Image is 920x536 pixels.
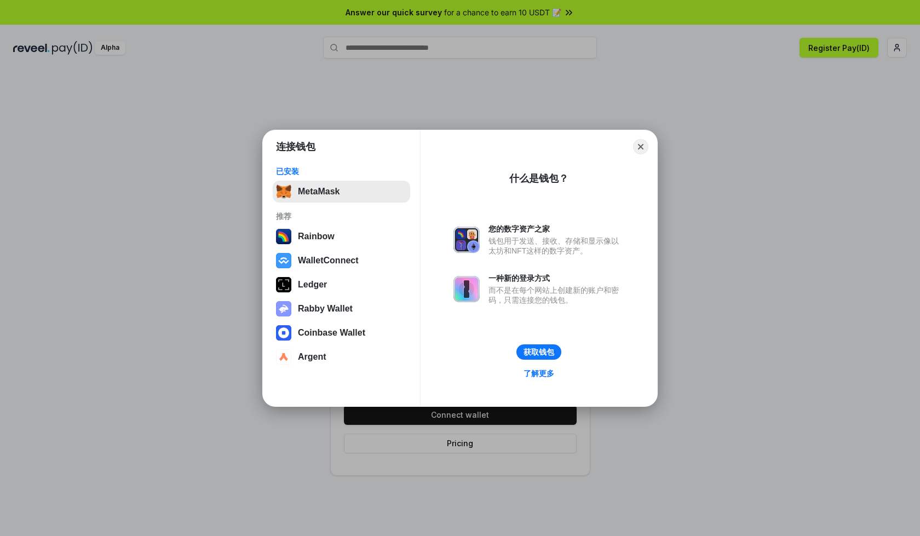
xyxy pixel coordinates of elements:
[488,236,624,256] div: 钱包用于发送、接收、存储和显示像以太坊和NFT这样的数字资产。
[488,285,624,305] div: 而不是在每个网站上创建新的账户和密码，只需连接您的钱包。
[273,298,410,320] button: Rabby Wallet
[298,280,327,290] div: Ledger
[276,301,291,316] img: svg+xml,%3Csvg%20xmlns%3D%22http%3A%2F%2Fwww.w3.org%2F2000%2Fsvg%22%20fill%3D%22none%22%20viewBox...
[509,172,568,185] div: 什么是钱包？
[276,140,315,153] h1: 连接钱包
[298,352,326,362] div: Argent
[298,187,340,197] div: MetaMask
[453,276,480,302] img: svg+xml,%3Csvg%20xmlns%3D%22http%3A%2F%2Fwww.w3.org%2F2000%2Fsvg%22%20fill%3D%22none%22%20viewBox...
[276,229,291,244] img: svg+xml,%3Csvg%20width%3D%22120%22%20height%3D%22120%22%20viewBox%3D%220%200%20120%20120%22%20fil...
[524,368,554,378] div: 了解更多
[273,226,410,247] button: Rainbow
[276,277,291,292] img: svg+xml,%3Csvg%20xmlns%3D%22http%3A%2F%2Fwww.w3.org%2F2000%2Fsvg%22%20width%3D%2228%22%20height%3...
[273,181,410,203] button: MetaMask
[453,227,480,253] img: svg+xml,%3Csvg%20xmlns%3D%22http%3A%2F%2Fwww.w3.org%2F2000%2Fsvg%22%20fill%3D%22none%22%20viewBox...
[276,166,407,176] div: 已安装
[517,366,561,381] a: 了解更多
[273,322,410,344] button: Coinbase Wallet
[276,184,291,199] img: svg+xml,%3Csvg%20fill%3D%22none%22%20height%3D%2233%22%20viewBox%3D%220%200%2035%2033%22%20width%...
[298,304,353,314] div: Rabby Wallet
[276,325,291,341] img: svg+xml,%3Csvg%20width%3D%2228%22%20height%3D%2228%22%20viewBox%3D%220%200%2028%2028%22%20fill%3D...
[524,347,554,357] div: 获取钱包
[276,211,407,221] div: 推荐
[298,232,335,241] div: Rainbow
[276,349,291,365] img: svg+xml,%3Csvg%20width%3D%2228%22%20height%3D%2228%22%20viewBox%3D%220%200%2028%2028%22%20fill%3D...
[298,256,359,266] div: WalletConnect
[298,328,365,338] div: Coinbase Wallet
[273,250,410,272] button: WalletConnect
[488,273,624,283] div: 一种新的登录方式
[488,224,624,234] div: 您的数字资产之家
[273,274,410,296] button: Ledger
[516,344,561,360] button: 获取钱包
[276,253,291,268] img: svg+xml,%3Csvg%20width%3D%2228%22%20height%3D%2228%22%20viewBox%3D%220%200%2028%2028%22%20fill%3D...
[633,139,648,154] button: Close
[273,346,410,368] button: Argent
